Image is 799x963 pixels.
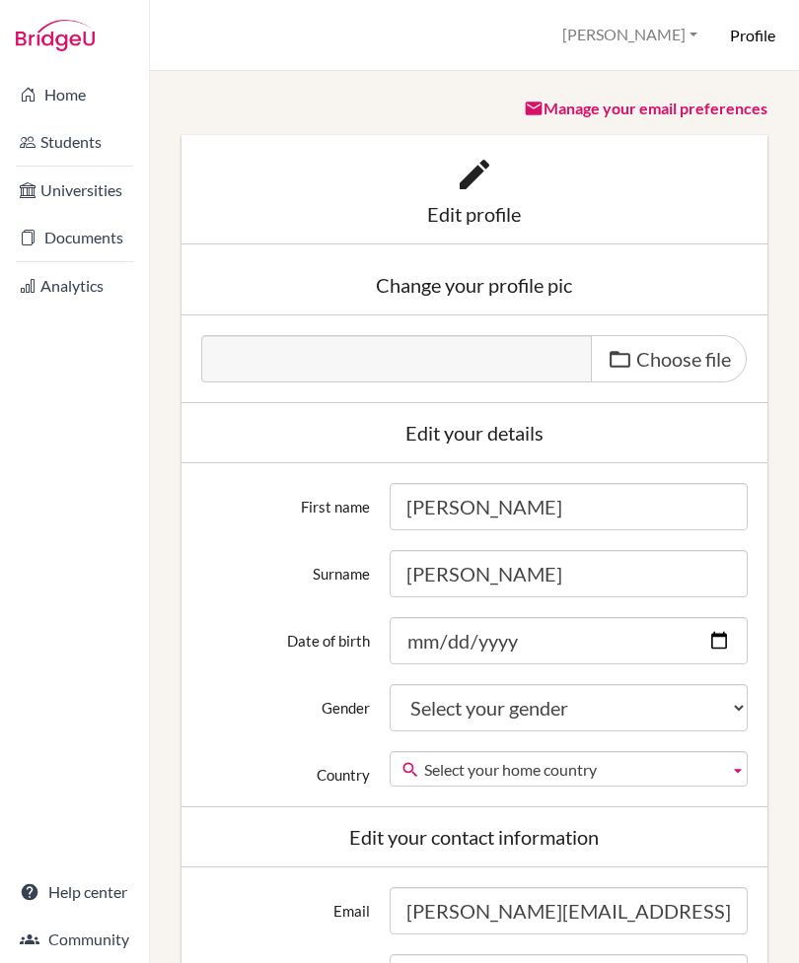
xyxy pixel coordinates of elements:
[201,423,748,443] div: Edit your details
[191,617,380,651] label: Date of birth
[4,920,145,959] a: Community
[730,25,775,46] h6: Profile
[424,752,721,788] span: Select your home country
[201,827,748,847] div: Edit your contact information
[191,684,380,718] label: Gender
[4,872,145,912] a: Help center
[191,550,380,584] label: Surname
[191,483,380,516] label: First name
[16,20,95,51] img: Bridge-U
[4,218,145,257] a: Documents
[191,751,380,785] label: Country
[201,204,748,224] div: Edit profile
[553,17,706,53] button: [PERSON_NAME]
[636,347,731,371] span: Choose file
[524,99,767,117] a: Manage your email preferences
[201,275,748,295] div: Change your profile pic
[4,171,145,210] a: Universities
[4,122,145,162] a: Students
[4,75,145,114] a: Home
[4,266,145,306] a: Analytics
[191,887,380,921] label: Email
